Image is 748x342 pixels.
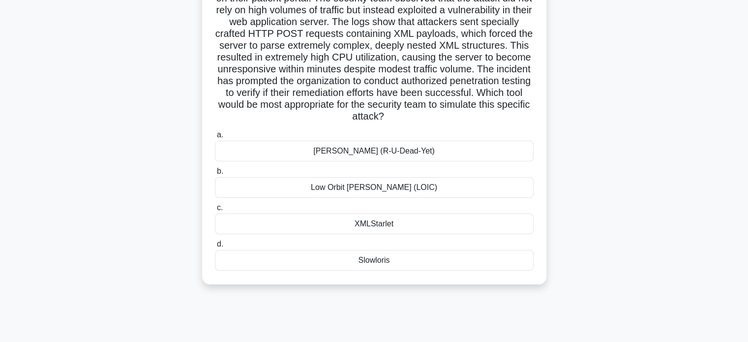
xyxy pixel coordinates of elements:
div: Low Orbit [PERSON_NAME] (LOIC) [215,177,534,198]
span: a. [217,130,223,139]
span: b. [217,167,223,175]
div: XMLStarlet [215,214,534,234]
div: [PERSON_NAME] (R-U-Dead-Yet) [215,141,534,161]
div: Slowloris [215,250,534,271]
span: c. [217,203,223,212]
span: d. [217,240,223,248]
